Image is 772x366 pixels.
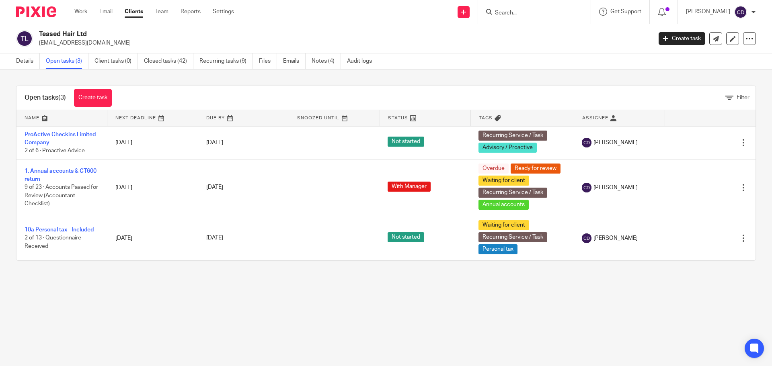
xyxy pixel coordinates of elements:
span: Waiting for client [478,176,529,186]
img: svg%3E [582,233,591,243]
p: [PERSON_NAME] [686,8,730,16]
span: Recurring Service / Task [478,188,547,198]
span: Status [388,116,408,120]
a: Create task [659,32,705,45]
a: ProActive Checkins Limited Company [25,132,96,145]
span: Snoozed Until [297,116,339,120]
a: Recurring tasks (9) [199,53,253,69]
span: [PERSON_NAME] [593,139,638,147]
a: Emails [283,53,306,69]
span: (3) [58,94,66,101]
img: svg%3E [582,138,591,147]
a: Settings [213,8,234,16]
span: Not started [388,137,424,147]
span: Not started [388,232,424,242]
a: Files [259,53,277,69]
a: Audit logs [347,53,378,69]
a: 10a Personal tax - Included [25,227,94,233]
span: 9 of 23 · Accounts Passed for Review (Accountant Checklist) [25,184,98,207]
a: Work [74,8,87,16]
td: [DATE] [107,216,198,260]
img: svg%3E [734,6,747,18]
a: Notes (4) [312,53,341,69]
a: Closed tasks (42) [144,53,193,69]
span: 2 of 13 · Questionnaire Received [25,235,81,249]
span: Recurring Service / Task [478,232,547,242]
span: Waiting for client [478,220,529,230]
img: svg%3E [16,30,33,47]
span: [DATE] [206,235,223,241]
td: [DATE] [107,159,198,216]
a: Email [99,8,113,16]
span: [DATE] [206,185,223,190]
h1: Open tasks [25,94,66,102]
span: Ready for review [511,164,561,174]
a: Open tasks (3) [46,53,88,69]
span: Filter [737,95,749,100]
span: 2 of 6 · Proactive Advice [25,148,85,153]
span: Annual accounts [478,200,529,210]
a: Team [155,8,168,16]
span: Advisory / Proactive [478,143,537,153]
span: Tags [479,116,493,120]
h2: Teased Hair Ltd [39,30,525,39]
a: 1. Annual accounts & CT600 return [25,168,96,182]
a: Clients [125,8,143,16]
input: Search [494,10,567,17]
a: Create task [74,89,112,107]
img: Pixie [16,6,56,17]
span: [PERSON_NAME] [593,184,638,192]
a: Client tasks (0) [94,53,138,69]
td: [DATE] [107,126,198,159]
a: Reports [181,8,201,16]
span: Personal tax [478,244,517,254]
span: [DATE] [206,140,223,145]
span: Recurring Service / Task [478,131,547,141]
img: svg%3E [582,183,591,192]
p: [EMAIL_ADDRESS][DOMAIN_NAME] [39,39,647,47]
span: [PERSON_NAME] [593,234,638,242]
span: Overdue [478,164,509,174]
span: With Manager [388,182,431,192]
a: Details [16,53,40,69]
span: Get Support [610,9,641,14]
